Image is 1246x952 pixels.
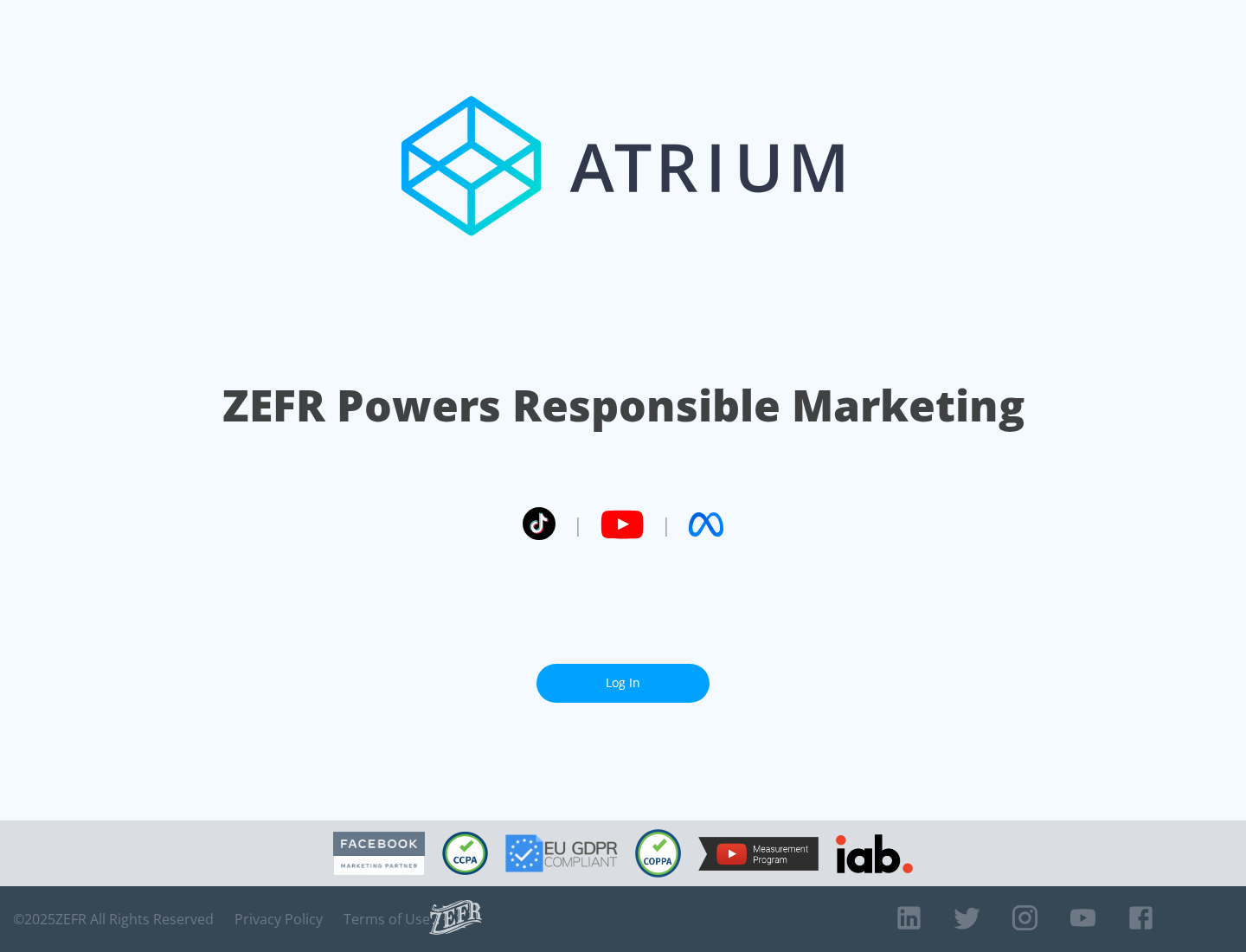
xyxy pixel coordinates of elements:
img: YouTube Measurement Program [698,837,819,871]
span: | [661,511,671,537]
img: COPPA Compliant [635,829,681,878]
h1: ZEFR Powers Responsible Marketing [222,376,1024,435]
img: GDPR Compliant [505,834,618,872]
img: Facebook Marketing Partner [333,832,425,876]
a: Terms of Use [344,910,430,928]
img: CCPA Compliant [442,832,488,875]
span: | [573,511,583,537]
a: Privacy Policy [234,910,323,928]
a: Log In [536,664,710,703]
img: IAB [836,834,913,873]
span: © 2025 ZEFR All Rights Reserved [13,910,214,928]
